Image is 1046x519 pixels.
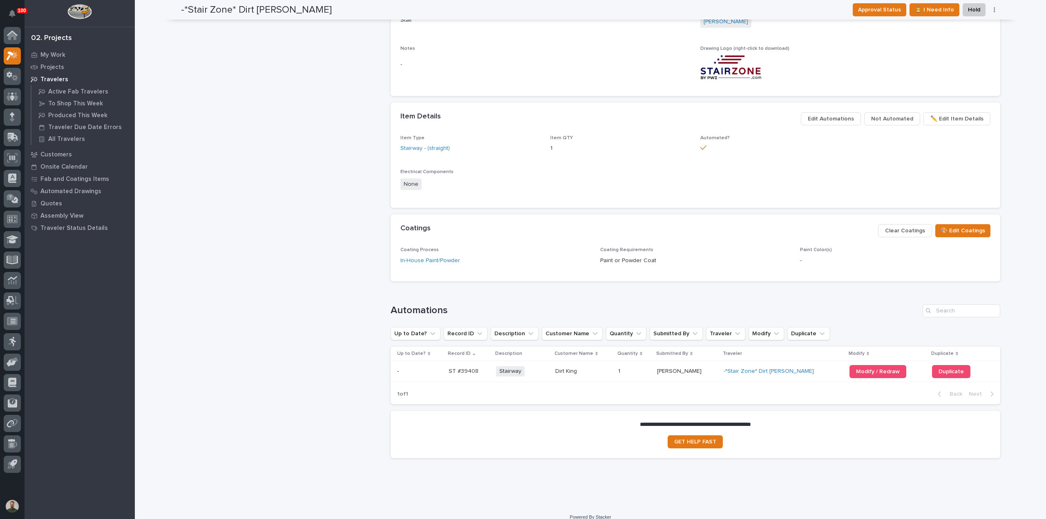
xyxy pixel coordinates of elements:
[444,327,487,340] button: Record ID
[495,349,522,358] p: Description
[853,3,906,16] button: Approval Status
[704,18,748,26] a: [PERSON_NAME]
[400,247,439,252] span: Coating Process
[496,366,525,376] span: Stairway
[864,112,920,125] button: Not Automated
[48,112,107,119] p: Produced This Week
[606,327,646,340] button: Quantity
[923,304,1000,317] input: Search
[40,212,83,220] p: Assembly View
[923,112,990,125] button: ✏️ Edit Item Details
[550,136,573,140] span: Item QTY
[25,209,135,222] a: Assembly View
[400,256,460,265] a: In-House Paint/Powder
[668,435,723,448] a: GET HELP FAST
[858,5,901,15] span: Approval Status
[4,5,21,22] button: Notifications
[700,46,789,51] span: Drawing Logo (right-click to download)
[48,124,122,131] p: Traveler Due Date Errors
[400,16,691,25] p: Stair
[849,365,906,378] a: Modify / Redraw
[40,200,62,207] p: Quotes
[25,197,135,209] a: Quotes
[40,163,88,171] p: Onsite Calendar
[674,439,716,445] span: GET HELP FAST
[656,349,688,358] p: Submitted By
[966,390,1000,398] button: Next
[723,349,742,358] p: Traveler
[600,256,790,265] p: Paint or Powder Coat
[910,3,959,16] button: ⏳ I Need Info
[700,55,762,80] img: eB9nTBNj7TCG8xBGceDxeJbjl5PeJuVwZlGgdtkK5QQ
[181,4,332,16] h2: -*Stair Zone* Dirt [PERSON_NAME]
[448,349,471,358] p: Record ID
[400,60,691,69] p: -
[700,136,730,140] span: Automated?
[40,225,108,232] p: Traveler Status Details
[48,136,85,143] p: All Travelers
[391,361,1000,382] tr: -- ST #39408ST #39408 StairwayDirt KingDirt King 11 [PERSON_NAME][PERSON_NAME] -*Stair Zone* Dirt...
[849,349,865,358] p: Modify
[10,10,21,23] div: Notifications100
[25,49,135,61] a: My Work
[932,365,970,378] a: Duplicate
[40,76,68,83] p: Travelers
[449,366,480,375] p: ST #39408
[930,114,983,124] span: ✏️ Edit Item Details
[48,88,108,96] p: Active Fab Travelers
[935,224,990,237] button: 🎨 Edit Coatings
[4,498,21,515] button: users-avatar
[25,173,135,185] a: Fab and Coatings Items
[25,61,135,73] a: Projects
[400,136,425,140] span: Item Type
[808,114,854,124] span: Edit Automations
[40,64,64,71] p: Projects
[787,327,830,340] button: Duplicate
[706,327,745,340] button: Traveler
[31,34,72,43] div: 02. Projects
[491,327,539,340] button: Description
[31,121,135,133] a: Traveler Due Date Errors
[856,369,900,374] span: Modify / Redraw
[600,247,653,252] span: Coating Requirements
[554,349,593,358] p: Customer Name
[724,368,814,375] a: -*Stair Zone* Dirt [PERSON_NAME]
[939,369,964,374] span: Duplicate
[555,366,579,375] p: Dirt King
[968,5,980,15] span: Hold
[40,176,109,183] p: Fab and Coatings Items
[871,114,913,124] span: Not Automated
[391,384,415,404] p: 1 of 1
[617,349,638,358] p: Quantity
[40,151,72,158] p: Customers
[800,247,832,252] span: Paint Color(s)
[618,366,622,375] p: 1
[391,327,440,340] button: Up to Date?
[31,133,135,145] a: All Travelers
[40,51,65,59] p: My Work
[67,4,92,19] img: Workspace Logo
[48,100,103,107] p: To Shop This Week
[749,327,784,340] button: Modify
[915,5,954,15] span: ⏳ I Need Info
[400,144,450,153] a: Stairway - (straight)
[650,327,703,340] button: Submitted By
[878,224,932,237] button: Clear Coatings
[969,390,987,398] span: Next
[18,8,26,13] p: 100
[391,305,919,316] h1: Automations
[397,349,426,358] p: Up to Date?
[31,109,135,121] a: Produced This Week
[400,46,415,51] span: Notes
[931,349,954,358] p: Duplicate
[945,390,962,398] span: Back
[800,256,990,265] p: -
[25,148,135,160] a: Customers
[31,98,135,109] a: To Shop This Week
[25,185,135,197] a: Automated Drawings
[397,366,401,375] p: -
[25,222,135,234] a: Traveler Status Details
[542,327,603,340] button: Customer Name
[400,178,422,190] span: None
